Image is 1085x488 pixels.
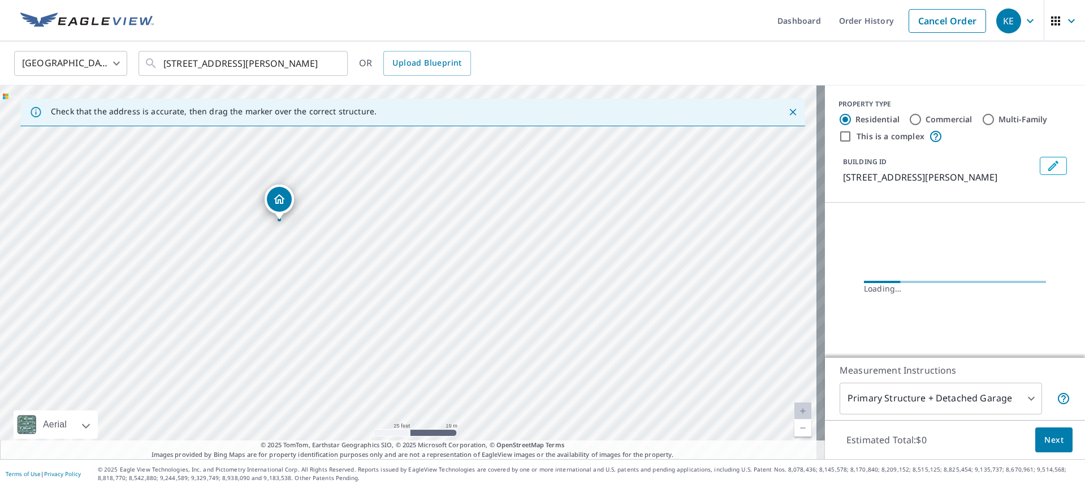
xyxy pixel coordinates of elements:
[261,440,564,450] span: © 2025 TomTom, Earthstar Geographics SIO, © 2025 Microsoft Corporation, ©
[996,8,1021,33] div: KE
[794,403,811,419] a: Current Level 20, Zoom In Disabled
[843,170,1035,184] p: [STREET_ADDRESS][PERSON_NAME]
[546,440,564,449] a: Terms
[1040,157,1067,175] button: Edit building 1
[785,105,800,119] button: Close
[6,470,41,478] a: Terms of Use
[1035,427,1073,453] button: Next
[838,99,1071,109] div: PROPERTY TYPE
[909,9,986,33] a: Cancel Order
[840,363,1070,377] p: Measurement Instructions
[359,51,471,76] div: OR
[1057,392,1070,405] span: Your report will include the primary structure and a detached garage if one exists.
[837,427,936,452] p: Estimated Total: $0
[20,12,154,29] img: EV Logo
[864,283,1046,294] div: Loading…
[926,114,972,125] label: Commercial
[51,106,377,117] p: Check that the address is accurate, then drag the marker over the correct structure.
[843,157,887,166] p: BUILDING ID
[40,410,70,439] div: Aerial
[44,470,81,478] a: Privacy Policy
[392,56,461,70] span: Upload Blueprint
[98,465,1079,482] p: © 2025 Eagle View Technologies, Inc. and Pictometry International Corp. All Rights Reserved. Repo...
[163,48,325,79] input: Search by address or latitude-longitude
[794,419,811,436] a: Current Level 20, Zoom Out
[14,48,127,79] div: [GEOGRAPHIC_DATA]
[998,114,1048,125] label: Multi-Family
[857,131,924,142] label: This is a complex
[1044,433,1064,447] span: Next
[14,410,98,439] div: Aerial
[840,383,1042,414] div: Primary Structure + Detached Garage
[855,114,900,125] label: Residential
[265,185,294,220] div: Dropped pin, building 1, Residential property, 2655 Stamey Cove Rd Waynesville, NC 28786
[496,440,544,449] a: OpenStreetMap
[383,51,470,76] a: Upload Blueprint
[6,470,81,477] p: |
